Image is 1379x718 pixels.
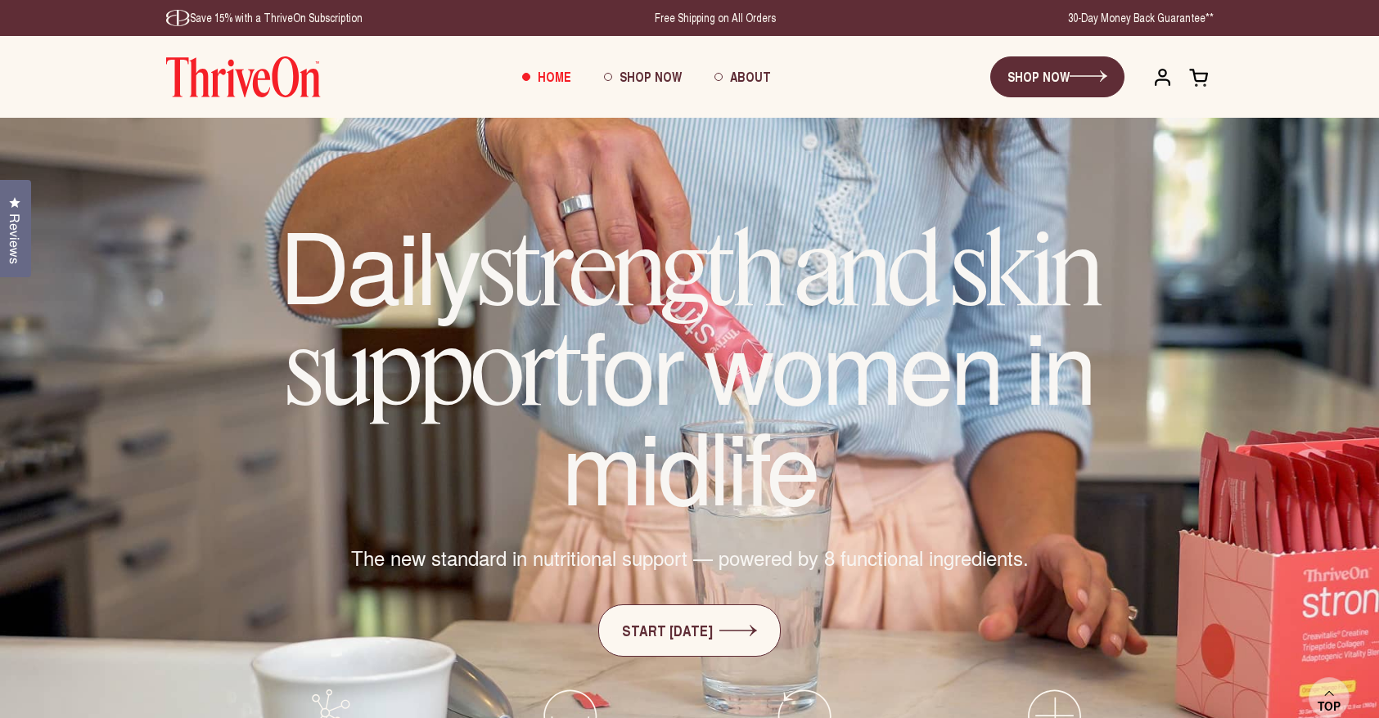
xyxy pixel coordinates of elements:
a: Home [506,55,588,99]
h1: Daily for women in midlife [199,216,1181,511]
span: The new standard in nutritional support — powered by 8 functional ingredients. [351,544,1029,572]
p: 30-Day Money Back Guarantee** [1068,10,1214,26]
span: Home [538,67,571,86]
em: strength and skin support [286,206,1100,430]
span: Top [1318,699,1341,714]
a: START [DATE] [598,604,781,657]
a: About [698,55,787,99]
a: SHOP NOW [990,56,1124,97]
span: Reviews [4,213,25,264]
span: Shop Now [620,67,682,86]
p: Free Shipping on All Orders [655,10,776,26]
a: Shop Now [588,55,698,99]
p: Save 15% with a ThriveOn Subscription [166,10,363,26]
span: About [730,67,771,86]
